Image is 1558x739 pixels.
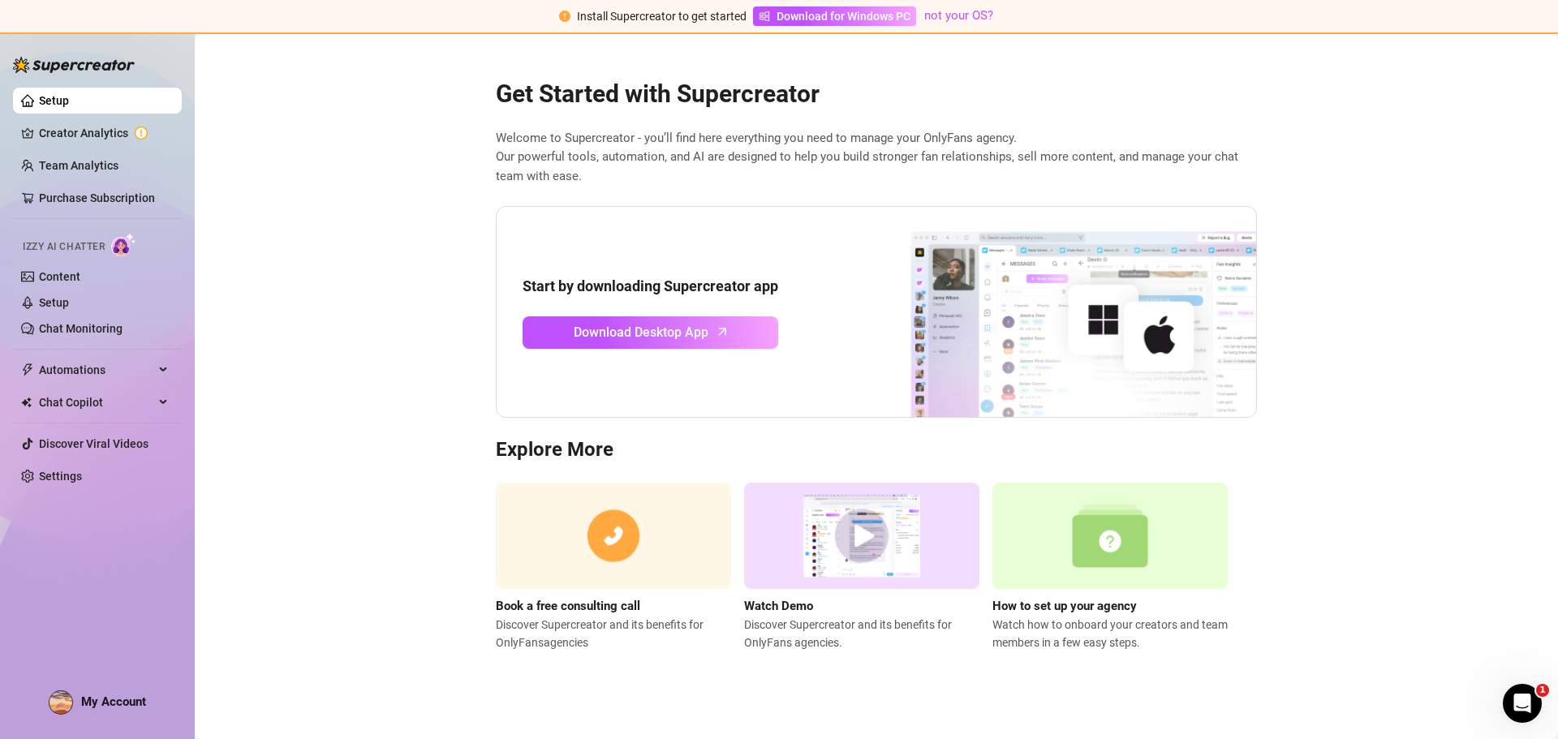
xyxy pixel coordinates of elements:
[1536,684,1549,697] span: 1
[21,397,32,408] img: Chat Copilot
[753,6,916,26] a: Download for Windows PC
[924,8,993,23] a: not your OS?
[39,322,123,335] a: Chat Monitoring
[523,277,778,294] strong: Start by downloading Supercreator app
[1503,684,1542,723] iframe: Intercom live chat
[496,483,731,589] img: consulting call
[23,239,105,255] span: Izzy AI Chatter
[574,322,708,342] span: Download Desktop App
[39,159,118,172] a: Team Analytics
[39,94,69,107] a: Setup
[850,207,1256,418] img: download app
[577,10,747,23] span: Install Supercreator to get started
[992,483,1228,651] a: How to set up your agencyWatch how to onboard your creators and team members in a few easy steps.
[744,483,979,651] a: Watch DemoDiscover Supercreator and its benefits for OnlyFans agencies.
[39,389,154,415] span: Chat Copilot
[523,316,778,349] a: Download Desktop Apparrow-up
[39,191,155,204] a: Purchase Subscription
[21,363,34,376] span: thunderbolt
[496,437,1257,463] h3: Explore More
[39,270,80,283] a: Content
[111,233,136,256] img: AI Chatter
[744,616,979,651] span: Discover Supercreator and its benefits for OnlyFans agencies.
[777,7,910,25] span: Download for Windows PC
[496,616,731,651] span: Discover Supercreator and its benefits for OnlyFans agencies
[39,437,148,450] a: Discover Viral Videos
[992,483,1228,589] img: setup agency guide
[496,79,1257,110] h2: Get Started with Supercreator
[992,599,1137,613] strong: How to set up your agency
[759,11,770,22] span: windows
[496,129,1257,187] span: Welcome to Supercreator - you’ll find here everything you need to manage your OnlyFans agency. Ou...
[559,11,570,22] span: exclamation-circle
[81,694,146,709] span: My Account
[39,296,69,309] a: Setup
[496,483,731,651] a: Book a free consulting callDiscover Supercreator and its benefits for OnlyFansagencies
[744,483,979,589] img: supercreator demo
[39,357,154,383] span: Automations
[992,616,1228,651] span: Watch how to onboard your creators and team members in a few easy steps.
[13,57,135,73] img: logo-BBDzfeDw.svg
[496,599,640,613] strong: Book a free consulting call
[713,322,732,341] span: arrow-up
[39,470,82,483] a: Settings
[49,691,72,714] img: ACg8ocJhaMCtd48P09lbo71JYSsijR3eL7K34uny4w4oAj2QGYPLrcM=s96-c
[744,599,813,613] strong: Watch Demo
[39,120,169,146] a: Creator Analytics exclamation-circle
